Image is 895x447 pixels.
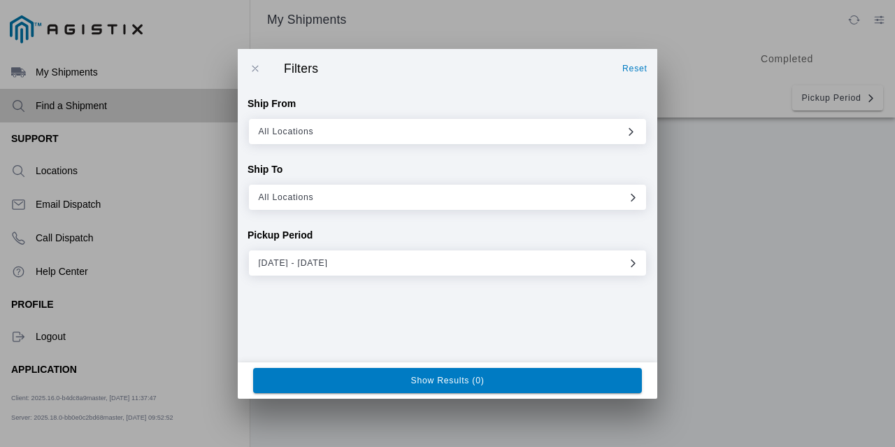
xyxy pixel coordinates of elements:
[270,61,615,76] ion-title: Filters
[258,258,327,267] span: [DATE] - [DATE]
[258,127,313,135] span: All Locations
[258,192,313,201] span: All Locations
[248,98,647,109] p: Ship From
[248,164,647,175] p: Ship To
[617,57,653,80] ion-button: Reset
[248,229,647,241] p: Pickup Period
[253,368,642,393] ion-button: Show Results (0)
